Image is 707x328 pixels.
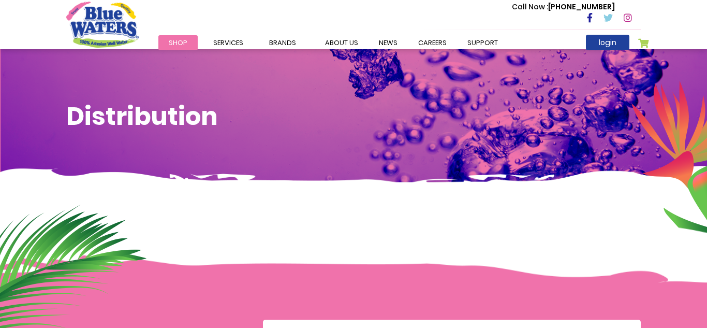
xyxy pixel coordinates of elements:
[66,2,139,47] a: store logo
[408,35,457,50] a: careers
[586,35,629,50] a: login
[315,35,369,50] a: about us
[158,35,198,50] a: Shop
[512,2,615,12] p: [PHONE_NUMBER]
[169,38,187,48] span: Shop
[213,38,243,48] span: Services
[259,35,306,50] a: Brands
[457,35,508,50] a: support
[269,38,296,48] span: Brands
[512,2,548,12] span: Call Now :
[66,102,641,132] h1: Distribution
[203,35,254,50] a: Services
[369,35,408,50] a: News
